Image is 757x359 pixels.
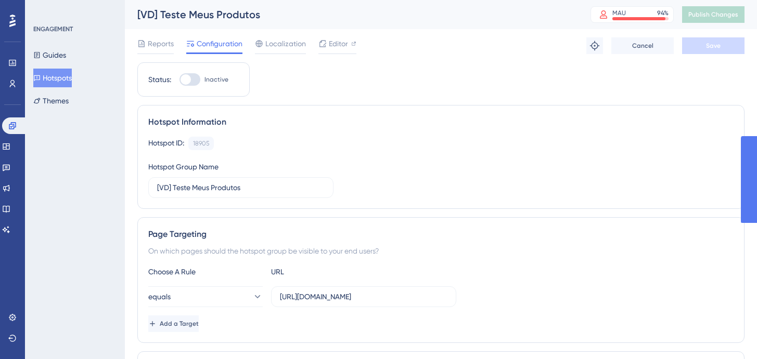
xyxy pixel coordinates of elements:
div: On which pages should the hotspot group be visible to your end users? [148,245,734,257]
div: URL [271,265,386,278]
span: Inactive [204,75,228,84]
div: ENGAGEMENT [33,25,73,33]
button: Publish Changes [682,6,745,23]
button: Hotspots [33,69,72,87]
div: Hotspot Information [148,116,734,128]
span: Configuration [197,37,242,50]
button: Save [682,37,745,54]
input: Type your Hotspot Group Name here [157,182,325,193]
span: equals [148,290,171,303]
span: Save [706,42,721,50]
input: yourwebsite.com/path [280,291,447,302]
div: 18905 [193,139,209,148]
span: Editor [329,37,348,50]
span: Add a Target [160,320,199,328]
iframe: UserGuiding AI Assistant Launcher [713,318,745,349]
div: Page Targeting [148,228,734,241]
div: [VD] Teste Meus Produtos [137,7,564,22]
button: Cancel [611,37,674,54]
div: Hotspot Group Name [148,161,219,173]
span: Publish Changes [688,10,738,19]
button: Guides [33,46,66,64]
span: Cancel [632,42,653,50]
div: 94 % [657,9,669,17]
span: Localization [265,37,306,50]
div: Hotspot ID: [148,137,184,150]
div: Status: [148,73,171,86]
div: MAU [612,9,626,17]
div: Choose A Rule [148,265,263,278]
span: Reports [148,37,174,50]
button: equals [148,286,263,307]
button: Add a Target [148,315,199,332]
button: Themes [33,91,69,110]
